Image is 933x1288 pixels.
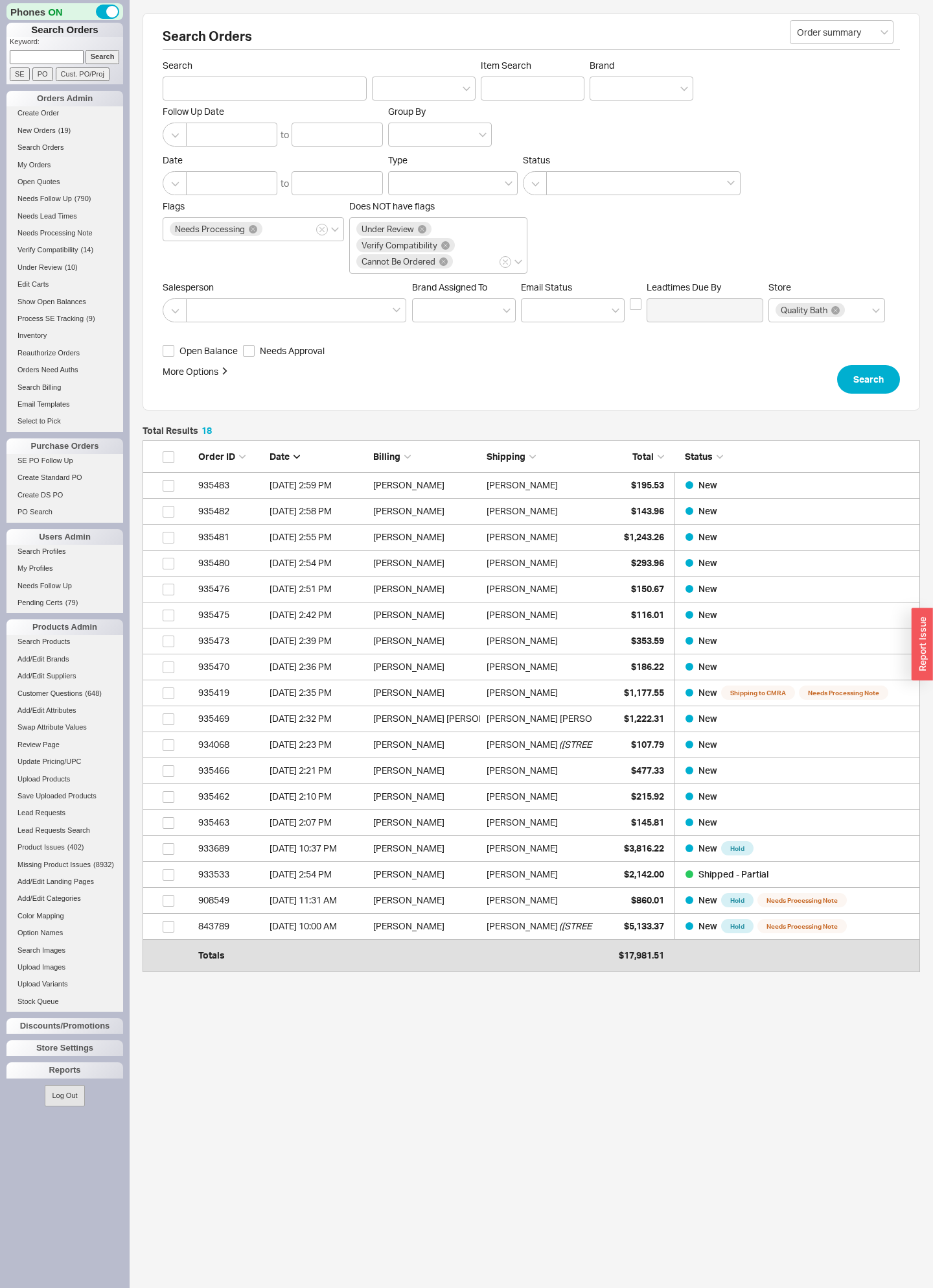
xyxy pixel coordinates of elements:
span: $107.79 [631,739,664,750]
div: 8/21/25 2:35 PM [270,680,367,706]
span: $353.59 [631,635,664,646]
div: [PERSON_NAME] [487,809,558,835]
a: Save Uploaded Products [6,789,123,803]
div: [PERSON_NAME] [373,576,480,602]
span: Brand [590,60,614,71]
span: Needs Processing Note [757,919,847,933]
a: 933689[DATE] 10:37 PM[PERSON_NAME][PERSON_NAME]$3,816.22New Hold [143,836,920,862]
div: Total [599,450,664,463]
div: [PERSON_NAME] [487,550,558,576]
div: 935470 [198,654,263,680]
div: 935483 [198,472,263,498]
span: New Orders [17,126,56,134]
div: 8/21/25 2:54 PM [270,550,367,576]
span: $2,142.00 [624,868,664,879]
span: ( 10 ) [65,263,78,271]
span: $477.33 [631,765,664,776]
span: New [698,791,717,802]
div: 935463 [198,809,263,835]
div: 935469 [198,706,263,732]
a: Create Order [6,106,123,120]
a: Upload Images [6,960,123,974]
div: [PERSON_NAME] [373,887,480,913]
div: [PERSON_NAME] [373,809,480,835]
svg: open menu [612,308,619,313]
div: 934068 [198,732,263,757]
a: Process SE Tracking(9) [6,312,123,326]
a: Review Page [6,738,123,752]
span: Lead Requests [17,809,65,817]
div: 935419 [198,680,263,706]
a: Add/Edit Attributes [6,704,123,717]
div: Discounts/Promotions [6,1018,123,1034]
div: 933533 [198,861,263,887]
span: Open Balance [179,344,238,357]
button: Search [837,365,900,394]
span: New [698,817,717,828]
span: $143.96 [631,505,664,516]
div: [PERSON_NAME] [PERSON_NAME] [373,706,480,732]
div: 935466 [198,757,263,783]
div: 935480 [198,550,263,576]
div: More Options [163,365,218,378]
span: $116.01 [631,609,664,620]
a: Update Pricing/UPC [6,755,123,769]
a: 935482[DATE] 2:58 PM[PERSON_NAME][PERSON_NAME]$143.96New [143,499,920,525]
div: 8/12/25 10:37 PM [270,835,367,861]
a: Missing Product Issues(8932) [6,858,123,872]
a: 908549[DATE] 11:31 AM[PERSON_NAME][PERSON_NAME]$860.01New HoldNeeds Processing Note [143,888,920,914]
div: 935476 [198,576,263,602]
span: $195.53 [631,479,664,490]
a: SE PO Follow Up [6,454,123,468]
button: Does NOT have flags [500,256,511,268]
span: Under Review [17,263,62,271]
input: PO [32,67,53,81]
div: Totals [198,942,263,968]
span: $215.92 [631,791,664,802]
div: [PERSON_NAME] [373,861,480,887]
div: [PERSON_NAME] [373,913,480,939]
span: Needs Approval [260,344,325,357]
span: ( 79 ) [65,599,78,606]
span: Flags [163,200,185,211]
div: [PERSON_NAME] [487,680,558,706]
input: Store [847,303,856,318]
div: to [281,128,289,141]
input: Cust. PO/Proj [56,67,109,81]
input: Does NOT have flags [455,254,464,269]
svg: open menu [881,30,888,35]
div: grid [143,473,920,966]
div: [PERSON_NAME] [373,783,480,809]
span: Search [163,60,367,71]
div: [PERSON_NAME] [373,524,480,550]
div: [PERSON_NAME] [487,783,558,809]
a: Stock Queue [6,995,123,1008]
a: Search Products [6,635,123,649]
span: New [698,894,717,905]
div: 8/5/25 11:31 AM [270,887,367,913]
span: New [698,713,717,724]
span: Salesperson [163,281,407,293]
div: Purchase Orders [6,438,123,454]
span: Needs Follow Up [17,582,72,590]
a: Needs Lead Times [6,209,123,223]
span: $293.96 [631,557,664,568]
a: Reauthorize Orders [6,346,123,360]
a: Upload Variants [6,977,123,991]
span: Type [388,154,408,165]
div: 933689 [198,835,263,861]
span: $860.01 [631,894,664,905]
a: My Orders [6,158,123,172]
div: 8/21/25 2:51 PM [270,576,367,602]
div: [PERSON_NAME] [487,576,558,602]
a: Add/Edit Brands [6,652,123,666]
div: 8/21/25 2:23 PM [270,732,367,757]
div: Users Admin [6,529,123,545]
div: Phones [6,3,123,20]
a: 935473[DATE] 2:39 PM[PERSON_NAME][PERSON_NAME]$353.59New [143,628,920,654]
div: 1/2/25 10:00 AM [270,913,367,939]
a: Edit Carts [6,278,123,291]
div: [PERSON_NAME] [373,680,480,706]
span: Date [163,154,383,166]
div: [PERSON_NAME] [373,835,480,861]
